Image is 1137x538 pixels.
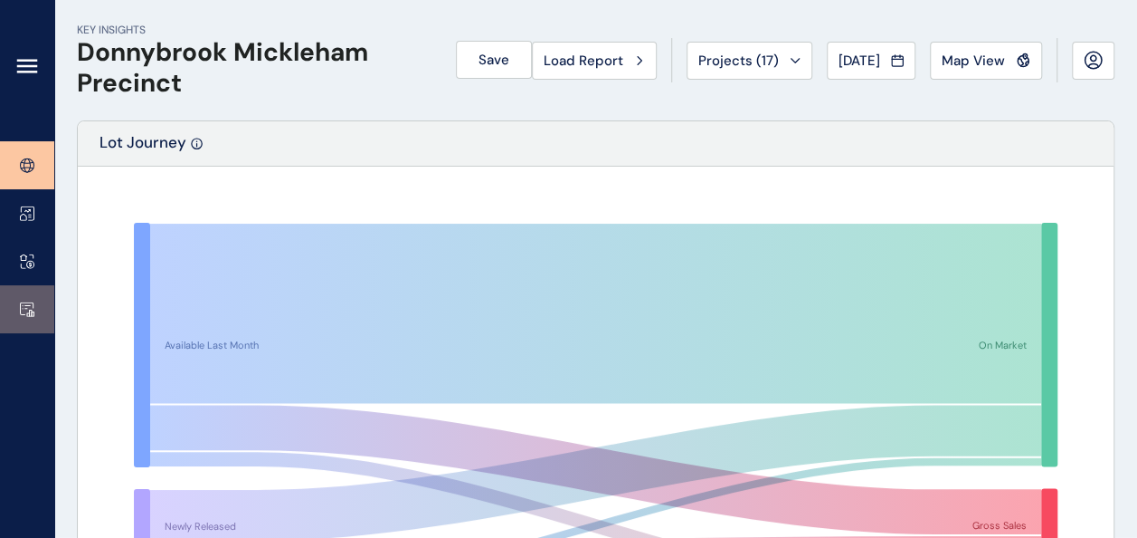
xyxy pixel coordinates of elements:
[99,132,186,166] p: Lot Journey
[456,41,532,79] button: Save
[687,42,812,80] button: Projects (17)
[77,37,434,98] h1: Donnybrook Mickleham Precinct
[698,52,779,70] span: Projects ( 17 )
[827,42,915,80] button: [DATE]
[532,42,657,80] button: Load Report
[839,52,880,70] span: [DATE]
[77,23,434,38] p: KEY INSIGHTS
[930,42,1042,80] button: Map View
[478,51,509,69] span: Save
[942,52,1005,70] span: Map View
[544,52,623,70] span: Load Report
